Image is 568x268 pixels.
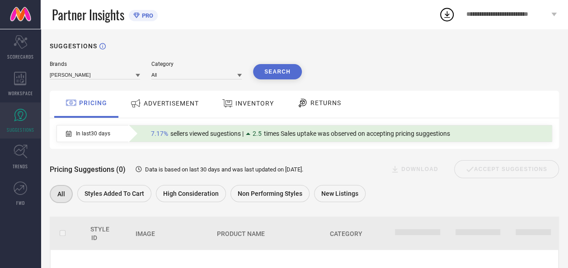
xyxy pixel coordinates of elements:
span: High Consideration [163,190,219,197]
span: Style Id [90,226,109,241]
span: FWD [16,199,25,206]
span: SCORECARDS [7,53,34,60]
div: Brands [50,61,140,67]
div: Category [151,61,242,67]
span: RETURNS [310,99,341,106]
span: Pricing Suggestions (0) [50,165,126,174]
span: 2.5 [253,130,262,137]
span: Image [136,230,155,237]
span: In last 30 days [76,130,110,137]
span: 7.17% [151,130,168,137]
span: SUGGESTIONS [7,126,34,133]
button: Search [253,64,302,79]
span: New Listings [321,190,358,197]
span: Styles Added To Cart [84,190,144,197]
span: Non Performing Styles [238,190,302,197]
div: Percentage of sellers who have viewed suggestions for the current Insight Type [146,128,455,139]
div: Open download list [439,6,455,23]
span: Product Name [217,230,265,237]
div: Accept Suggestions [454,160,559,178]
span: WORKSPACE [8,90,33,97]
span: PRICING [79,99,107,106]
span: TRENDS [13,163,28,170]
span: All [57,190,65,198]
span: PRO [140,12,153,19]
span: times Sales uptake was observed on accepting pricing suggestions [264,130,450,137]
span: INVENTORY [235,100,274,107]
span: Category [330,230,362,237]
span: sellers viewed sugestions | [170,130,244,137]
span: Data is based on last 30 days and was last updated on [DATE] . [145,166,303,173]
span: Partner Insights [52,5,124,24]
h1: SUGGESTIONS [50,42,97,50]
span: ADVERTISEMENT [144,100,199,107]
